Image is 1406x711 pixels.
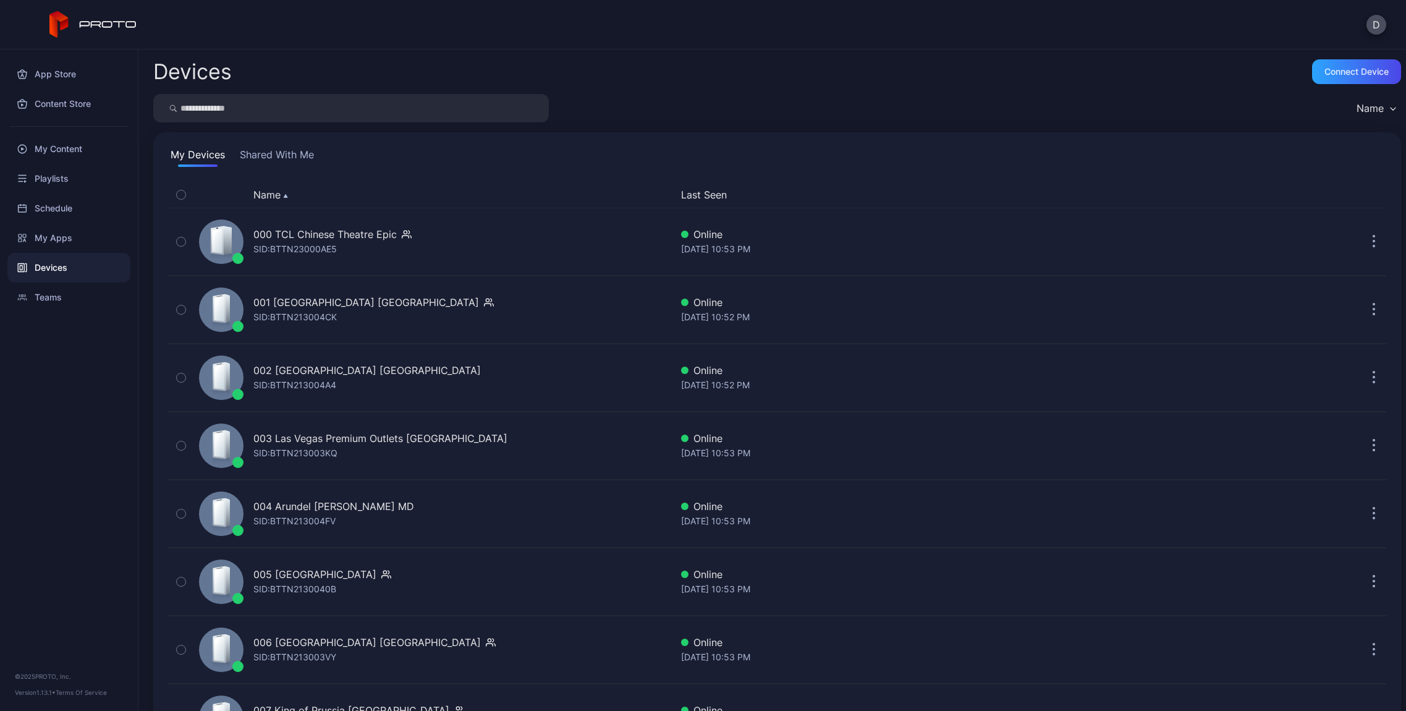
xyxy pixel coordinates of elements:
div: Online [681,567,1230,582]
div: [DATE] 10:53 PM [681,514,1230,529]
div: Update Device [1235,187,1347,202]
button: Shared With Me [237,147,316,167]
button: Name [1350,94,1401,122]
div: 004 Arundel [PERSON_NAME] MD [253,499,414,514]
a: My Apps [7,223,130,253]
div: SID: BTTN213004CK [253,310,337,325]
div: SID: BTTN213003KQ [253,446,337,461]
div: Options [1362,187,1386,202]
div: Online [681,499,1230,514]
span: Version 1.13.1 • [15,689,56,696]
div: Online [681,635,1230,650]
a: My Content [7,134,130,164]
div: [DATE] 10:52 PM [681,378,1230,393]
div: SID: BTTN213004FV [253,514,336,529]
div: Online [681,295,1230,310]
button: D [1366,15,1386,35]
div: Online [681,431,1230,446]
button: My Devices [168,147,227,167]
div: Name [1357,102,1384,114]
div: SID: BTTN213003VY [253,650,336,665]
div: SID: BTTN213004A4 [253,378,336,393]
button: Connect device [1312,59,1401,84]
div: 002 [GEOGRAPHIC_DATA] [GEOGRAPHIC_DATA] [253,363,481,378]
button: Last Seen [681,187,1226,202]
div: [DATE] 10:53 PM [681,650,1230,665]
div: 000 TCL Chinese Theatre Epic [253,227,397,242]
div: 005 [GEOGRAPHIC_DATA] [253,567,376,582]
div: [DATE] 10:52 PM [681,310,1230,325]
a: Schedule [7,194,130,223]
div: Online [681,363,1230,378]
div: © 2025 PROTO, Inc. [15,671,123,681]
div: Online [681,227,1230,242]
div: [DATE] 10:53 PM [681,446,1230,461]
a: App Store [7,59,130,89]
div: 001 [GEOGRAPHIC_DATA] [GEOGRAPHIC_DATA] [253,295,479,310]
h2: Devices [153,61,232,83]
div: SID: BTTN2130040B [253,582,336,597]
div: [DATE] 10:53 PM [681,582,1230,597]
div: Connect device [1324,67,1389,77]
a: Teams [7,283,130,312]
div: 003 Las Vegas Premium Outlets [GEOGRAPHIC_DATA] [253,431,507,446]
button: Name [253,187,288,202]
div: [DATE] 10:53 PM [681,242,1230,257]
a: Terms Of Service [56,689,107,696]
div: SID: BTTN23000AE5 [253,242,337,257]
a: Content Store [7,89,130,119]
a: Playlists [7,164,130,194]
a: Devices [7,253,130,283]
div: 006 [GEOGRAPHIC_DATA] [GEOGRAPHIC_DATA] [253,635,481,650]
